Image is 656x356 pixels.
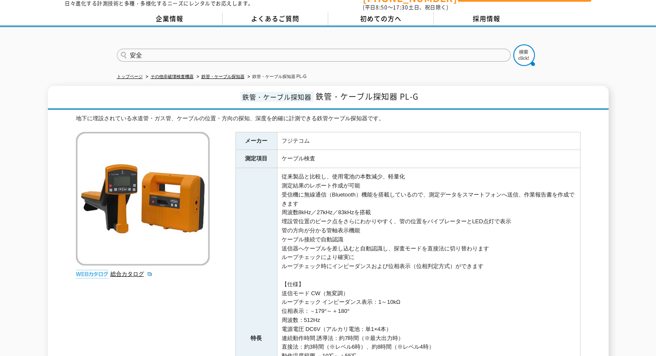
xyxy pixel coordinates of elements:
[117,12,223,25] a: 企業情報
[110,271,153,277] a: 総合カタログ
[277,132,580,150] td: フジテコム
[117,49,511,62] input: 商品名、型式、NETIS番号を入力してください
[376,3,388,11] span: 8:50
[393,3,408,11] span: 17:30
[235,150,277,168] th: 測定項目
[223,12,328,25] a: よくあるご質問
[235,132,277,150] th: メーカー
[316,91,418,102] span: 鉄管・ケーブル探知器 PL-G
[151,74,194,79] a: その他非破壊検査機器
[434,12,540,25] a: 採用情報
[246,72,307,81] li: 鉄管・ケーブル探知器 PL-G
[76,132,210,265] img: 鉄管・ケーブル探知器 PL-G
[363,3,448,11] span: (平日 ～ 土日、祝日除く)
[76,114,581,123] div: 地下に埋設されている水道管・ガス管、ケーブルの位置・方向の探知、深度を的確に計測できる鉄管ケーブル探知器です。
[65,1,254,6] p: 日々進化する計測技術と多種・多様化するニーズにレンタルでお応えします。
[76,270,108,278] img: webカタログ
[240,92,314,102] span: 鉄管・ケーブル探知器
[201,74,245,79] a: 鉄管・ケーブル探知器
[360,14,402,23] span: 初めての方へ
[328,12,434,25] a: 初めての方へ
[117,74,143,79] a: トップページ
[277,150,580,168] td: ケーブル検査
[513,44,535,66] img: btn_search.png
